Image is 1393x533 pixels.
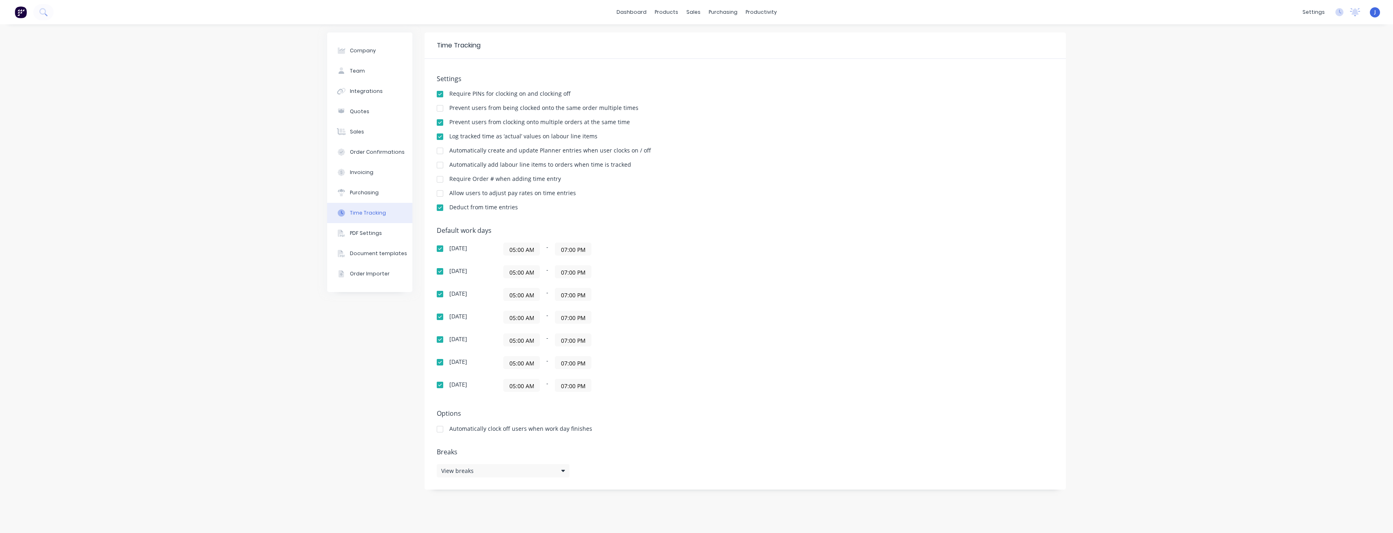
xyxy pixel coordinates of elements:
input: Start [504,311,539,323]
a: dashboard [612,6,651,18]
button: Order Confirmations [327,142,412,162]
div: [DATE] [449,314,467,319]
div: - [503,288,706,301]
input: Finish [555,357,591,369]
div: Require PINs for clocking on and clocking off [449,91,571,97]
input: Finish [555,243,591,255]
div: Company [350,47,376,54]
input: Finish [555,288,591,301]
div: Integrations [350,88,383,95]
input: Start [504,357,539,369]
input: Finish [555,334,591,346]
div: [DATE] [449,336,467,342]
h5: Settings [437,75,1054,83]
div: Prevent users from clocking onto multiple orders at the same time [449,119,630,125]
input: Start [504,334,539,346]
div: [DATE] [449,245,467,251]
div: Team [350,67,365,75]
div: sales [682,6,705,18]
span: J [1374,9,1376,16]
div: Order Confirmations [350,148,405,156]
div: - [503,311,706,324]
div: - [503,333,706,346]
div: [DATE] [449,359,467,365]
div: Sales [350,128,364,135]
div: [DATE] [449,268,467,274]
button: Company [327,41,412,61]
h5: Options [437,410,1054,417]
div: - [503,265,706,278]
div: - [503,356,706,369]
img: Factory [15,6,27,18]
div: purchasing [705,6,742,18]
div: settings [1298,6,1329,18]
button: Purchasing [327,183,412,203]
input: Start [504,266,539,278]
div: Prevent users from being clocked onto the same order multiple times [449,105,638,111]
div: PDF Settings [350,230,382,237]
div: Purchasing [350,189,379,196]
button: Sales [327,122,412,142]
span: View breaks [441,466,474,475]
input: Start [504,243,539,255]
h5: Breaks [437,448,1054,456]
div: [DATE] [449,382,467,387]
input: Finish [555,266,591,278]
button: Integrations [327,81,412,101]
input: Start [504,288,539,301]
div: productivity [742,6,781,18]
button: Order Importer [327,264,412,284]
div: - [503,243,706,256]
div: products [651,6,682,18]
div: Automatically create and update Planner entries when user clocks on / off [449,148,651,153]
button: Quotes [327,101,412,122]
input: Finish [555,379,591,391]
input: Finish [555,311,591,323]
div: - [503,379,706,392]
div: Automatically clock off users when work day finishes [449,426,592,432]
input: Start [504,379,539,391]
button: Time Tracking [327,203,412,223]
div: Order Importer [350,270,390,277]
div: Automatically add labour line items to orders when time is tracked [449,162,631,168]
button: Document templates [327,243,412,264]
button: Invoicing [327,162,412,183]
div: Log tracked time as ‘actual’ values on labour line items [449,133,597,139]
button: Team [327,61,412,81]
div: Invoicing [350,169,373,176]
div: Allow users to adjust pay rates on time entries [449,190,576,196]
div: [DATE] [449,291,467,297]
button: PDF Settings [327,223,412,243]
div: Require Order # when adding time entry [449,176,561,182]
div: Deduct from time entries [449,204,518,210]
div: Time Tracking [437,41,481,50]
div: Time Tracking [350,209,386,217]
h5: Default work days [437,227,1054,234]
div: Quotes [350,108,369,115]
div: Document templates [350,250,407,257]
